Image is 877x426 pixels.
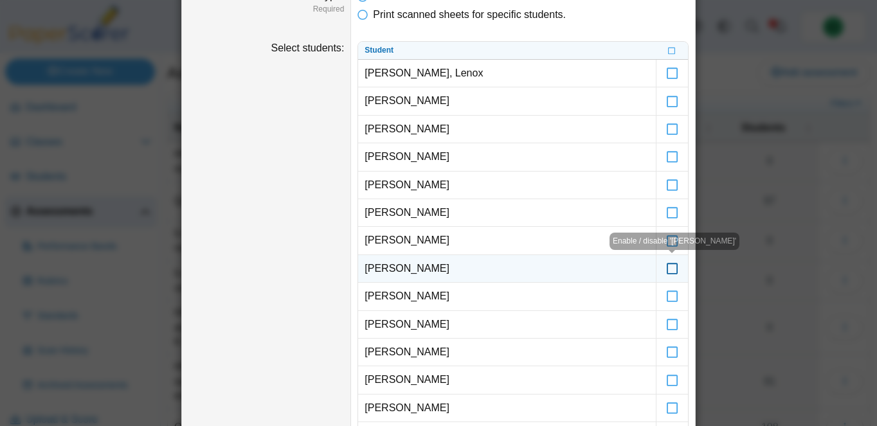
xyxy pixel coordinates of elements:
td: [PERSON_NAME] [358,283,656,310]
td: [PERSON_NAME] [358,255,656,283]
td: [PERSON_NAME] [358,87,656,115]
td: [PERSON_NAME] [358,116,656,143]
td: [PERSON_NAME] [358,366,656,394]
th: Student [358,42,656,60]
td: [PERSON_NAME], Lenox [358,60,656,87]
td: [PERSON_NAME] [358,227,656,254]
td: [PERSON_NAME] [358,339,656,366]
td: [PERSON_NAME] [358,395,656,422]
td: [PERSON_NAME] [358,143,656,171]
td: [PERSON_NAME] [358,199,656,227]
dfn: Required [188,4,344,15]
td: [PERSON_NAME] [358,172,656,199]
span: Print scanned sheets for specific students. [373,9,566,20]
div: Enable / disable '[PERSON_NAME]' [610,233,739,250]
label: Select students [271,42,344,53]
td: [PERSON_NAME] [358,311,656,339]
